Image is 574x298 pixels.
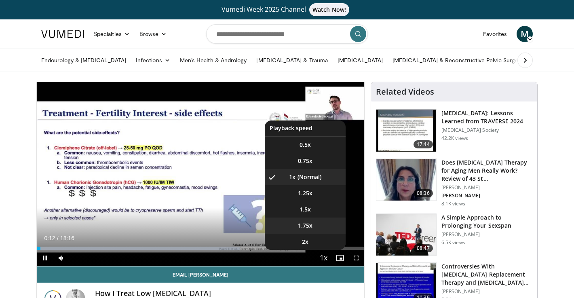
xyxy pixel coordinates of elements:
h4: Related Videos [376,87,434,97]
div: Progress Bar [37,247,364,250]
a: 08:47 A Simple Approach to Prolonging Your Sexspan [PERSON_NAME] 6.5K views [376,213,532,256]
a: Men’s Health & Andrology [175,52,252,68]
span: 1.5x [300,205,311,213]
span: 1x [289,173,295,181]
h3: [MEDICAL_DATA]: Lessons Learned from TRAVERSE 2024 [441,109,532,125]
span: 18:16 [60,235,74,241]
p: 6.5K views [441,239,465,246]
p: [PERSON_NAME] [441,192,532,199]
a: Favorites [478,26,512,42]
span: 0.75x [298,157,312,165]
h3: Does [MEDICAL_DATA] Therapy for Aging Men Really Work? Review of 43 St… [441,159,532,183]
button: Pause [37,250,53,266]
p: 8.1K views [441,201,465,207]
h3: Controversies With [MEDICAL_DATA] Replacement Therapy and [MEDICAL_DATA] Can… [441,262,532,287]
video-js: Video Player [37,82,364,266]
button: Playback Rate [316,250,332,266]
a: Endourology & [MEDICAL_DATA] [36,52,131,68]
img: c4bd4661-e278-4c34-863c-57c104f39734.150x105_q85_crop-smart_upscale.jpg [376,214,436,256]
span: 0.5x [300,141,311,149]
input: Search topics, interventions [206,24,368,44]
a: Browse [135,26,172,42]
h3: A Simple Approach to Prolonging Your Sexspan [441,213,532,230]
a: 17:44 [MEDICAL_DATA]: Lessons Learned from TRAVERSE 2024 [MEDICAL_DATA] Society 42.2K views [376,109,532,152]
p: [PERSON_NAME] [441,231,532,238]
button: Enable picture-in-picture mode [332,250,348,266]
img: 4d4bce34-7cbb-4531-8d0c-5308a71d9d6c.150x105_q85_crop-smart_upscale.jpg [376,159,436,201]
p: 42.2K views [441,135,468,142]
span: Watch Now! [309,3,349,16]
span: 2x [302,238,308,246]
a: [MEDICAL_DATA] [333,52,388,68]
a: Vumedi Week 2025 ChannelWatch Now! [42,3,532,16]
span: 08:47 [414,244,433,252]
button: Mute [53,250,69,266]
span: 17:44 [414,140,433,148]
p: [PERSON_NAME] [441,184,532,191]
span: / [57,235,59,241]
a: Email [PERSON_NAME] [37,266,364,283]
a: Specialties [89,26,135,42]
img: VuMedi Logo [41,30,84,38]
span: 1.25x [298,189,312,197]
span: 08:36 [414,189,433,197]
p: [MEDICAL_DATA] Society [441,127,532,133]
p: [PERSON_NAME] [441,288,532,295]
a: 08:36 Does [MEDICAL_DATA] Therapy for Aging Men Really Work? Review of 43 St… [PERSON_NAME] [PERS... [376,159,532,207]
img: 1317c62a-2f0d-4360-bee0-b1bff80fed3c.150x105_q85_crop-smart_upscale.jpg [376,110,436,152]
a: M [517,26,533,42]
span: 0:12 [44,235,55,241]
button: Fullscreen [348,250,364,266]
a: [MEDICAL_DATA] & Reconstructive Pelvic Surgery [388,52,528,68]
a: [MEDICAL_DATA] & Trauma [251,52,333,68]
a: Infections [131,52,175,68]
h4: How I Treat Low [MEDICAL_DATA] [95,289,358,298]
span: 1.75x [298,222,312,230]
